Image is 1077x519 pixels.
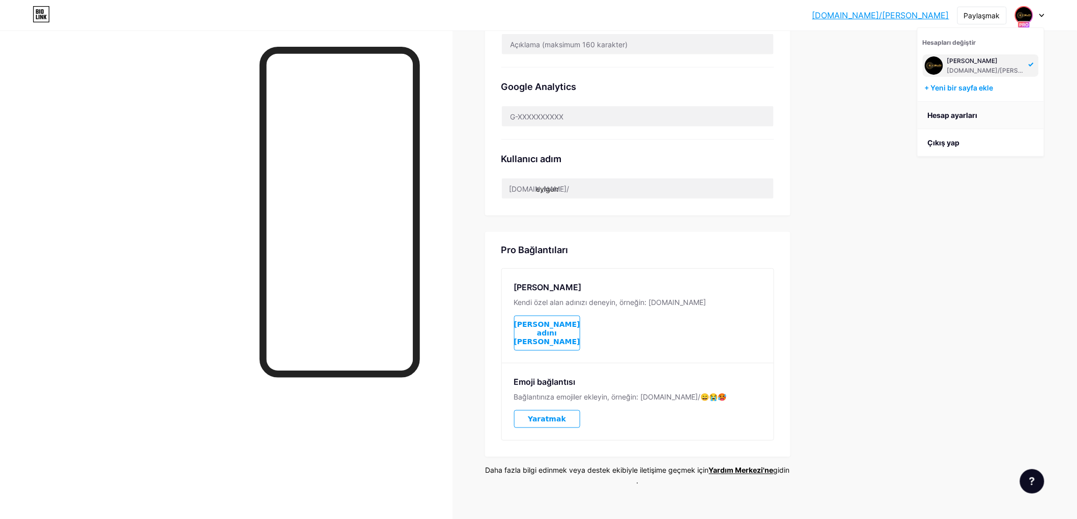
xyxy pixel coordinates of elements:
font: Çıkış yap [928,138,960,147]
font: [PERSON_NAME] adını [PERSON_NAME] [514,320,580,346]
font: + Yeni bir sayfa ekle [925,83,994,92]
font: Kendi özel alan adınızı deneyin, örneğin: [DOMAIN_NAME] [514,298,706,307]
font: [DOMAIN_NAME]/[PERSON_NAME] [947,67,1051,74]
a: Yardım Merkezi'ne [709,466,774,475]
a: Hesap ayarları [918,102,1044,129]
font: Daha fazla bilgi edinmek veya destek ekibiyle iletişime geçmek için [486,466,709,475]
font: Paylaşmak [964,11,1000,20]
font: [DOMAIN_NAME]/[PERSON_NAME] [812,10,949,20]
font: Hesap ayarları [928,111,978,119]
a: [DOMAIN_NAME]/[PERSON_NAME] [812,9,949,21]
font: Kullanıcı adım [501,154,562,164]
button: [PERSON_NAME] adını [PERSON_NAME] [514,316,580,351]
font: Google Analytics [501,81,577,92]
font: Emoji bağlantısı [514,377,576,387]
font: Yaratmak [528,415,566,423]
img: eyigun [925,56,943,75]
input: kullanıcı adı [502,178,774,199]
button: Yaratmak [514,410,580,428]
font: [PERSON_NAME] [947,57,998,65]
font: Bağlantınıza emojiler ekleyin, örneğin: [DOMAIN_NAME]/😄😭🥵 [514,392,727,401]
font: [DOMAIN_NAME]/ [509,185,570,193]
img: eyigun [1016,7,1032,23]
font: Pro Bağlantıları [501,245,569,255]
input: Açıklama (maksimum 160 karakter) [502,34,774,54]
font: [PERSON_NAME] [514,282,582,292]
font: Hesapları değiştir [923,39,976,46]
input: G-XXXXXXXXXX [502,106,774,127]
